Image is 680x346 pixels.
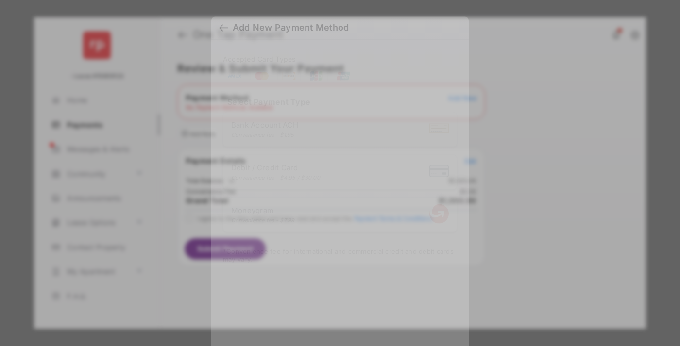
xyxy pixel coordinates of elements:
span: Debit / Credit Card [231,163,320,172]
span: Moneygram [231,206,295,215]
div: * Convenience fee for international and commercial credit and debit cards may vary. [223,248,457,265]
div: Add New Payment Method [233,23,349,33]
span: Accepted Card Types [223,55,300,64]
h4: Select Payment Type [223,98,457,107]
span: Bank Account ACH [231,120,298,130]
div: Convenience fee - $4.95 / $30.00 [231,174,320,181]
div: Convenience fee - $7.99 [231,217,295,224]
div: Convenience fee - $1.95 [231,132,298,138]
